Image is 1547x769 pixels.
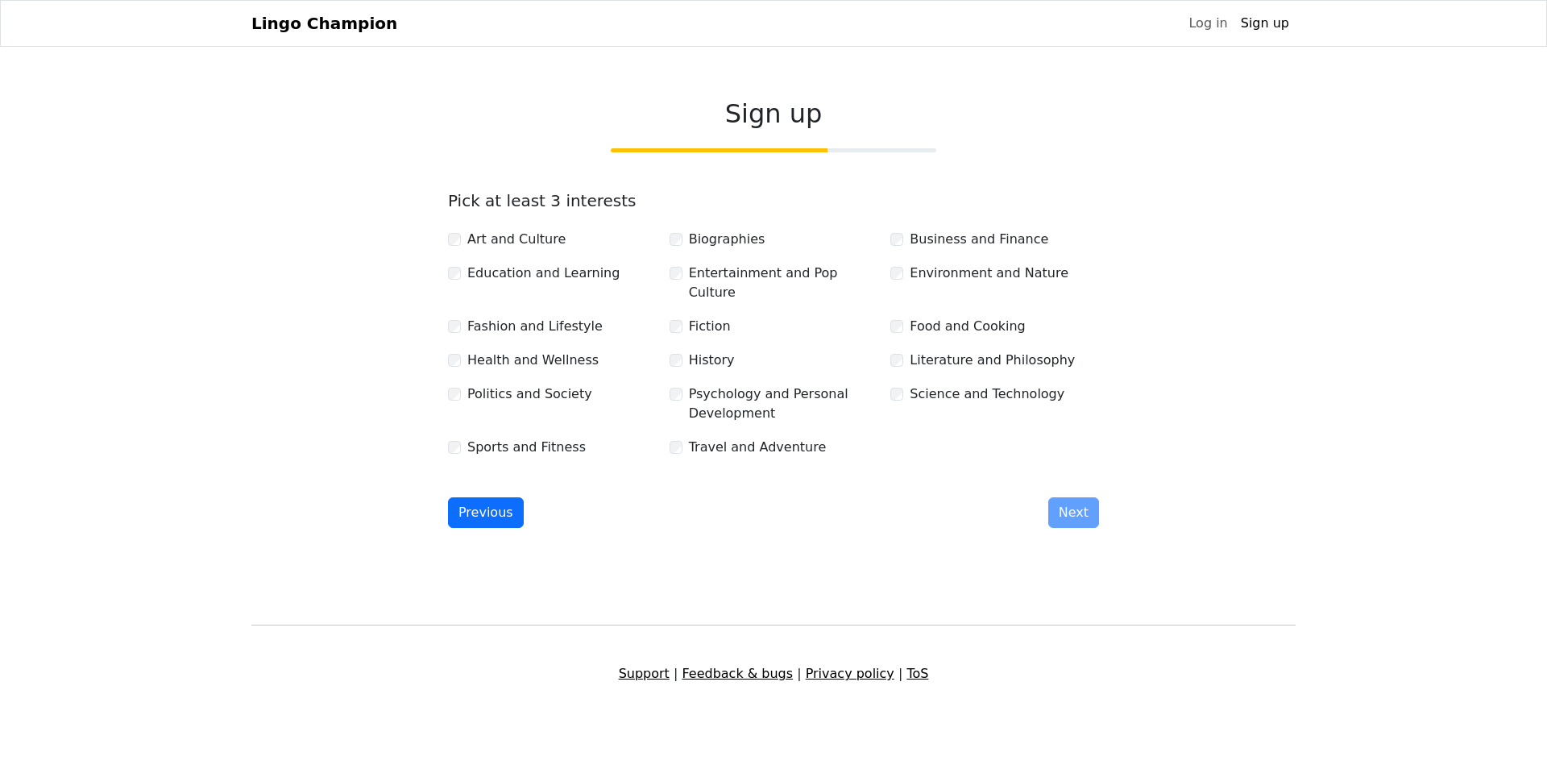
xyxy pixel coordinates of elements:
[242,664,1305,684] div: | | |
[251,7,397,39] a: Lingo Champion
[1234,7,1296,39] a: Sign up
[467,317,603,336] label: Fashion and Lifestyle
[689,384,878,423] label: Psychology and Personal Development
[467,438,586,457] label: Sports and Fitness
[448,191,637,210] label: Pick at least 3 interests
[910,351,1075,370] label: Literature and Philosophy
[689,438,827,457] label: Travel and Adventure
[910,317,1025,336] label: Food and Cooking
[467,230,566,249] label: Art and Culture
[682,666,793,681] a: Feedback & bugs
[689,317,731,336] label: Fiction
[806,666,894,681] a: Privacy policy
[619,666,670,681] a: Support
[448,98,1099,129] h2: Sign up
[689,351,735,370] label: History
[467,351,599,370] label: Health and Wellness
[910,230,1048,249] label: Business and Finance
[467,384,592,404] label: Politics and Society
[1182,7,1234,39] a: Log in
[689,264,878,302] label: Entertainment and Pop Culture
[689,230,765,249] label: Biographies
[910,264,1068,283] label: Environment and Nature
[467,264,620,283] label: Education and Learning
[910,384,1064,404] label: Science and Technology
[448,497,524,528] button: Previous
[906,666,928,681] a: ToS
